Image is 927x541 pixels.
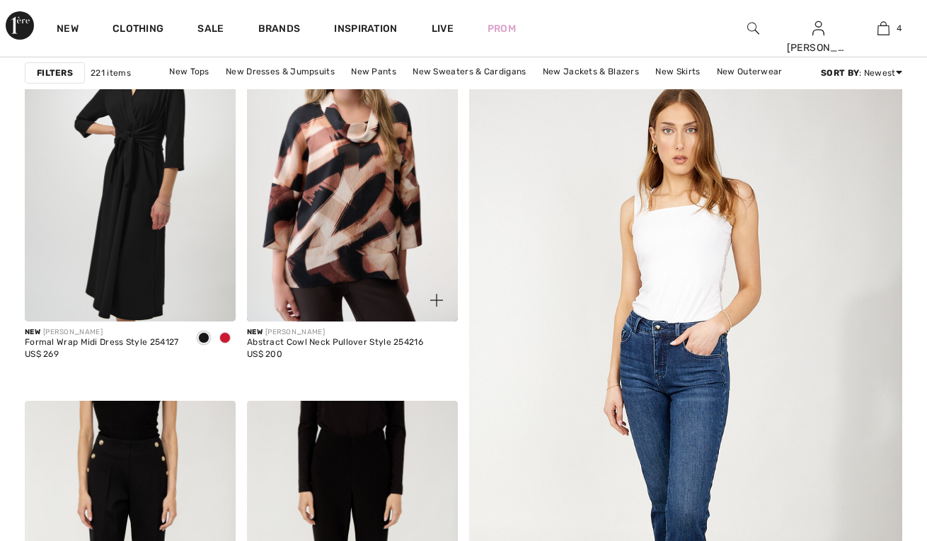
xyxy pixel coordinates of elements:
img: Formal Wrap Midi Dress Style 254127. Black [25,5,236,321]
img: search the website [747,20,759,37]
img: My Info [812,20,824,37]
a: New Dresses & Jumpsuits [219,62,342,81]
span: New [247,328,263,336]
div: Formal Wrap Midi Dress Style 254127 [25,338,179,348]
strong: Filters [37,67,73,79]
div: Abstract Cowl Neck Pullover Style 254216 [247,338,423,348]
img: My Bag [877,20,889,37]
a: 4 [851,20,915,37]
a: New Jackets & Blazers [536,62,646,81]
a: Sign In [812,21,824,35]
img: Abstract Cowl Neck Pullover Style 254216. Black/Brown [247,5,458,321]
div: [PERSON_NAME] [25,327,179,338]
img: 1ère Avenue [6,11,34,40]
a: Clothing [113,23,163,38]
a: New Pants [344,62,403,81]
div: : Newest [821,67,902,79]
div: [PERSON_NAME] [787,40,851,55]
a: New Skirts [648,62,707,81]
span: 221 items [91,67,131,79]
img: plus_v2.svg [430,294,443,307]
a: New Sweaters & Cardigans [405,62,533,81]
span: New [25,328,40,336]
a: New [57,23,79,38]
a: New Tops [162,62,216,81]
span: US$ 269 [25,349,59,359]
div: Deep cherry [214,327,236,351]
div: Black [193,327,214,351]
span: 4 [897,22,902,35]
a: Sale [197,23,224,38]
a: Prom [488,21,516,36]
span: Inspiration [334,23,397,38]
a: New Outerwear [710,62,790,81]
strong: Sort By [821,68,859,78]
a: Brands [258,23,301,38]
span: US$ 200 [247,349,282,359]
div: [PERSON_NAME] [247,327,423,338]
a: Live [432,21,454,36]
